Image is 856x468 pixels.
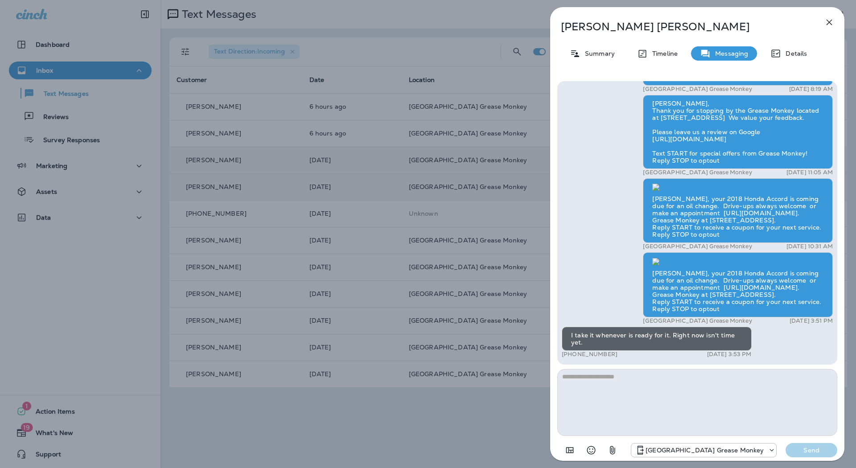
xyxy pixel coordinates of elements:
[707,351,752,358] p: [DATE] 3:53 PM
[580,50,615,57] p: Summary
[786,169,833,176] p: [DATE] 11:05 AM
[643,178,833,243] div: [PERSON_NAME], your 2018 Honda Accord is coming due for an oil change. Drive-ups always welcome o...
[652,184,659,191] img: twilio-download
[643,169,752,176] p: [GEOGRAPHIC_DATA] Grease Monkey
[643,252,833,317] div: [PERSON_NAME], your 2018 Honda Accord is coming due for an oil change. Drive-ups always welcome o...
[786,243,833,250] p: [DATE] 10:31 AM
[561,441,579,459] button: Add in a premade template
[648,50,678,57] p: Timeline
[643,86,752,93] p: [GEOGRAPHIC_DATA] Grease Monkey
[643,243,752,250] p: [GEOGRAPHIC_DATA] Grease Monkey
[789,86,833,93] p: [DATE] 8:19 AM
[562,327,752,351] div: I take it whenever is ready for it. Right now isn't time yet.
[643,95,833,169] div: [PERSON_NAME], Thank you for stopping by the Grease Monkey located at [STREET_ADDRESS] We value y...
[646,447,764,454] p: [GEOGRAPHIC_DATA] Grease Monkey
[643,317,752,324] p: [GEOGRAPHIC_DATA] Grease Monkey
[790,317,833,324] p: [DATE] 3:51 PM
[652,258,659,265] img: twilio-download
[631,445,776,456] div: +1 (303) 371-7272
[781,50,807,57] p: Details
[562,351,617,358] p: [PHONE_NUMBER]
[582,441,600,459] button: Select an emoji
[561,21,804,33] p: [PERSON_NAME] [PERSON_NAME]
[711,50,748,57] p: Messaging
